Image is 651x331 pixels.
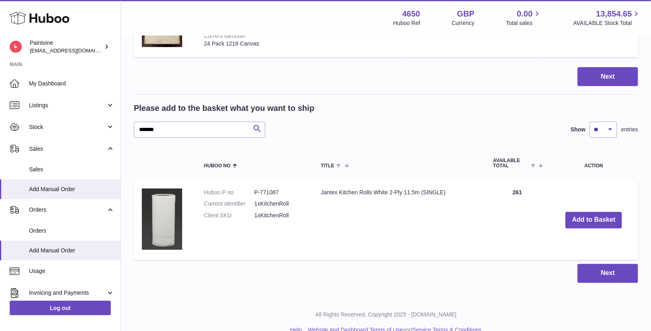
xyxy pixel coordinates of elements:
[621,126,638,133] span: entries
[517,8,533,19] span: 0.00
[493,158,529,169] span: AVAILABLE Total
[30,39,102,54] div: Paintvine
[204,40,261,48] div: 24 Pack 1216 Canvas
[549,150,638,177] th: Action
[10,301,111,315] a: Log out
[29,80,114,87] span: My Dashboard
[506,19,542,27] span: Total sales
[506,8,542,27] a: 0.00 Total sales
[313,181,485,260] td: Jantex Kitchen Rolls White 2-Ply 11.5m (SINGLE)
[596,8,632,19] span: 13,854.65
[573,8,641,27] a: 13,854.65 AVAILABLE Stock Total
[29,289,106,297] span: Invoicing and Payments
[204,200,254,208] dt: Current identifier
[204,33,246,39] div: Current identifier
[485,181,549,260] td: 261
[204,212,254,220] dt: Client SKU
[578,264,638,283] button: Next
[452,19,475,27] div: Currency
[402,8,420,19] strong: 4650
[142,189,182,250] img: Jantex Kitchen Rolls White 2-Ply 11.5m (SINGLE)
[29,206,106,214] span: Orders
[29,267,114,275] span: Usage
[29,123,106,131] span: Stock
[29,102,106,109] span: Listings
[204,163,231,169] span: Huboo no
[134,103,314,114] h2: Please add to the basket what you want to ship
[566,212,622,229] button: Add to Basket
[254,212,305,220] dd: 1xKitchenRoll
[573,19,641,27] span: AVAILABLE Stock Total
[30,47,119,54] span: [EMAIL_ADDRESS][DOMAIN_NAME]
[578,67,638,86] button: Next
[127,311,645,319] p: All Rights Reserved. Copyright 2025 - [DOMAIN_NAME]
[254,189,305,196] dd: P-771087
[393,19,420,27] div: Huboo Ref
[29,145,106,153] span: Sales
[571,126,586,133] label: Show
[204,189,254,196] dt: Huboo P no
[10,41,22,53] img: euan@paintvine.co.uk
[254,200,305,208] dd: 1xKitchenRoll
[321,163,334,169] span: Title
[29,227,114,235] span: Orders
[29,185,114,193] span: Add Manual Order
[29,247,114,254] span: Add Manual Order
[29,166,114,173] span: Sales
[457,8,474,19] strong: GBP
